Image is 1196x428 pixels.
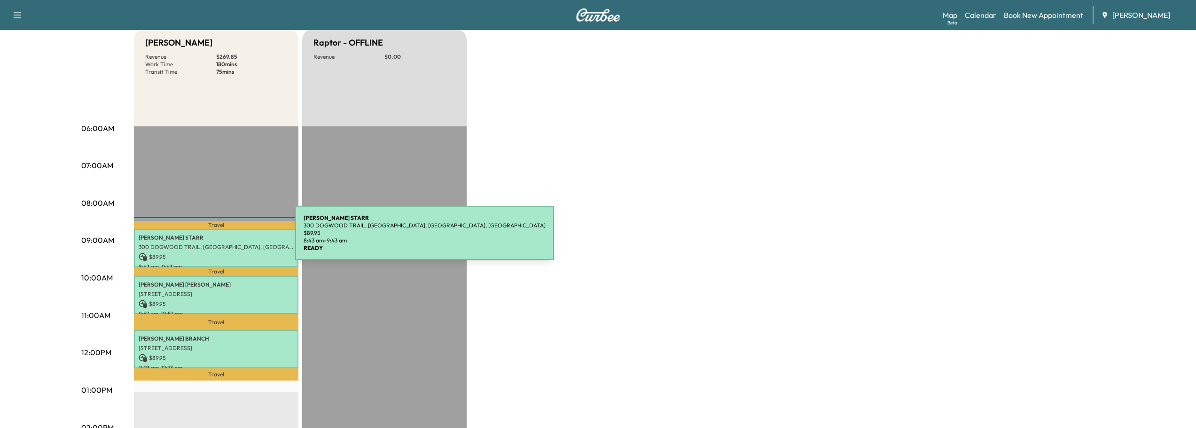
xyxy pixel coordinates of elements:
p: Work Time [145,61,216,68]
p: Revenue [145,53,216,61]
p: 300 DOGWOOD TRAIL, [GEOGRAPHIC_DATA], [GEOGRAPHIC_DATA], [GEOGRAPHIC_DATA] [139,243,294,251]
p: 75 mins [216,68,287,76]
p: $ 269.85 [216,53,287,61]
p: 09:00AM [81,234,114,246]
p: 01:00PM [81,384,112,396]
p: 06:00AM [81,123,114,134]
h5: Raptor - OFFLINE [313,36,383,49]
p: 11:23 am - 12:23 pm [139,364,294,372]
p: 10:00AM [81,272,113,283]
p: 12:00PM [81,347,111,358]
p: 180 mins [216,61,287,68]
p: Travel [134,368,298,381]
h5: [PERSON_NAME] [145,36,212,49]
p: Travel [134,221,298,229]
p: $ 89.95 [139,354,294,362]
p: Revenue [313,53,384,61]
p: $ 89.95 [139,253,294,261]
span: [PERSON_NAME] [1112,9,1170,21]
a: Book New Appointment [1004,9,1083,21]
p: [PERSON_NAME] [PERSON_NAME] [139,281,294,288]
p: Travel [134,267,298,276]
p: Transit Time [145,68,216,76]
p: [PERSON_NAME] BRANCH [139,335,294,342]
p: 11:00AM [81,310,110,321]
div: Beta [947,19,957,26]
img: Curbee Logo [576,8,621,22]
p: [STREET_ADDRESS] [139,344,294,352]
p: 07:00AM [81,160,113,171]
p: [STREET_ADDRESS] [139,290,294,298]
p: 8:43 am - 9:43 am [139,263,294,271]
p: 08:00AM [81,197,114,209]
p: $ 89.95 [139,300,294,308]
a: MapBeta [943,9,957,21]
p: [PERSON_NAME] STARR [139,234,294,241]
p: $ 0.00 [384,53,455,61]
p: 9:57 am - 10:57 am [139,310,294,318]
a: Calendar [965,9,996,21]
p: Travel [134,314,298,330]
